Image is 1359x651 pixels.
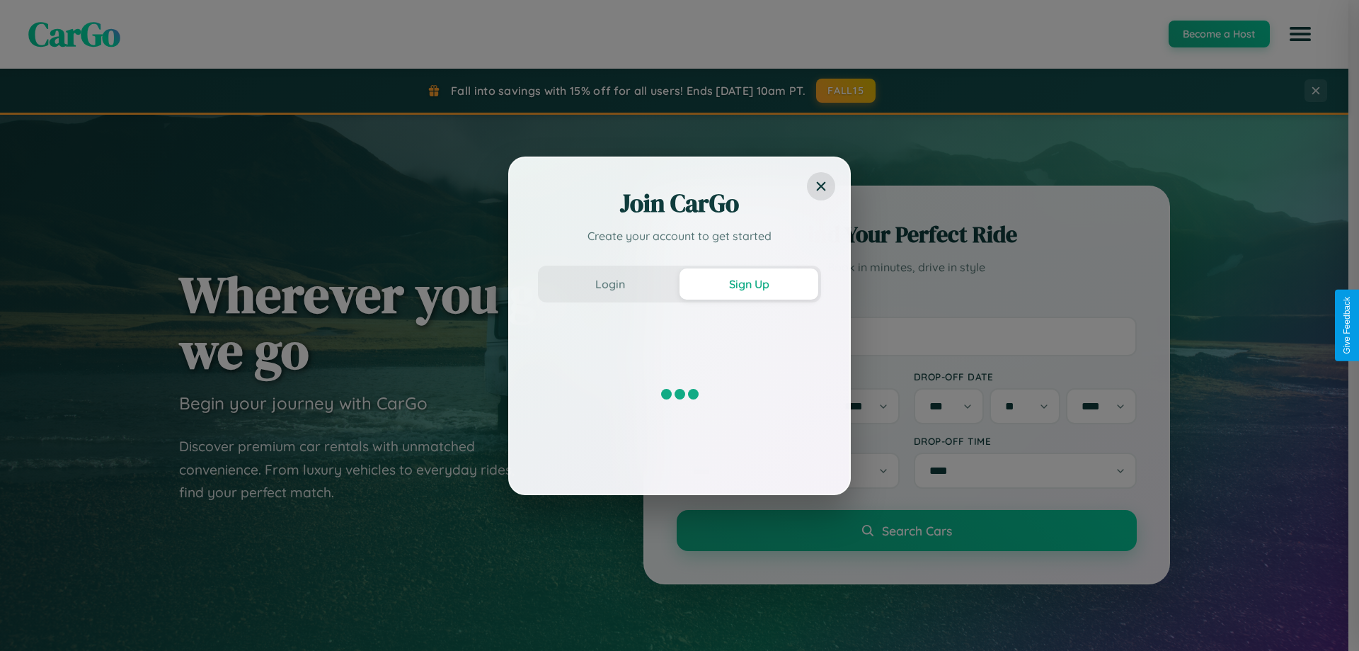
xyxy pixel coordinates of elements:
div: Give Feedback [1342,297,1352,354]
p: Create your account to get started [538,227,821,244]
iframe: Intercom live chat [14,603,48,637]
button: Login [541,268,679,300]
button: Sign Up [679,268,818,300]
h2: Join CarGo [538,186,821,220]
